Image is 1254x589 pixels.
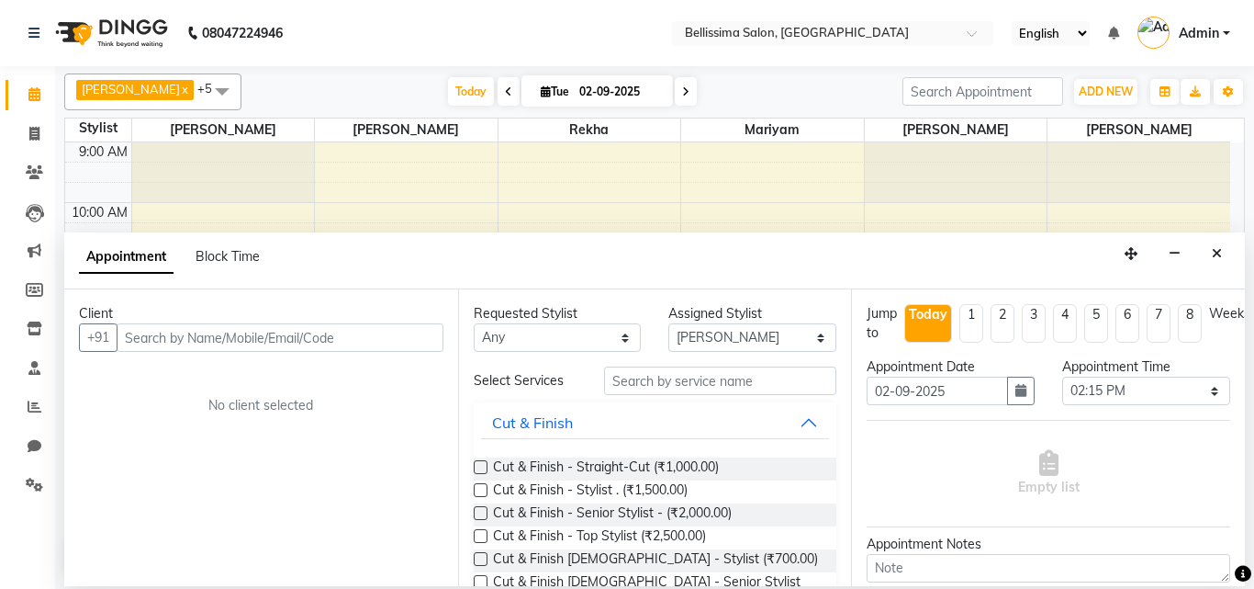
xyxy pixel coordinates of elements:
[448,77,494,106] span: Today
[959,304,983,343] li: 1
[75,142,131,162] div: 9:00 AM
[202,7,283,59] b: 08047224946
[493,549,818,572] span: Cut & Finish [DEMOGRAPHIC_DATA] - Stylist (₹700.00)
[79,241,174,274] span: Appointment
[681,119,864,142] span: Mariyam
[867,357,1035,377] div: Appointment Date
[1053,304,1077,343] li: 4
[474,304,642,323] div: Requested Stylist
[493,504,732,527] span: Cut & Finish - Senior Stylist - (₹2,000.00)
[604,367,837,395] input: Search by service name
[460,371,590,391] div: Select Services
[79,323,118,352] button: +91
[493,527,706,549] span: Cut & Finish - Top Stylist (₹2,500.00)
[79,304,443,323] div: Client
[117,323,443,352] input: Search by Name/Mobile/Email/Code
[1209,304,1250,323] div: Weeks
[536,85,574,98] span: Tue
[498,119,681,142] span: Rekha
[315,119,498,142] span: [PERSON_NAME]
[867,535,1230,554] div: Appointment Notes
[481,406,830,439] button: Cut & Finish
[902,77,1063,106] input: Search Appointment
[668,304,836,323] div: Assigned Stylist
[1115,304,1139,343] li: 6
[1022,304,1046,343] li: 3
[1084,304,1108,343] li: 5
[1079,85,1133,98] span: ADD NEW
[493,481,688,504] span: Cut & Finish - Stylist . (₹1,500.00)
[1178,304,1202,343] li: 8
[132,119,315,142] span: [PERSON_NAME]
[123,396,399,415] div: No client selected
[82,82,180,96] span: [PERSON_NAME]
[1062,357,1230,377] div: Appointment Time
[196,248,260,265] span: Block Time
[867,377,1008,405] input: yyyy-mm-dd
[909,305,947,324] div: Today
[197,81,226,96] span: +5
[1204,240,1230,268] button: Close
[1137,17,1170,49] img: Admin
[180,82,188,96] a: x
[493,458,719,481] span: Cut & Finish - Straight-Cut (₹1,000.00)
[1179,24,1219,43] span: Admin
[65,119,131,138] div: Stylist
[492,412,573,434] div: Cut & Finish
[1018,450,1080,497] span: Empty list
[991,304,1014,343] li: 2
[574,78,666,106] input: 2025-09-02
[867,304,897,343] div: Jump to
[68,203,131,222] div: 10:00 AM
[865,119,1047,142] span: [PERSON_NAME]
[47,7,173,59] img: logo
[1047,119,1230,142] span: [PERSON_NAME]
[1147,304,1170,343] li: 7
[1074,79,1137,105] button: ADD NEW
